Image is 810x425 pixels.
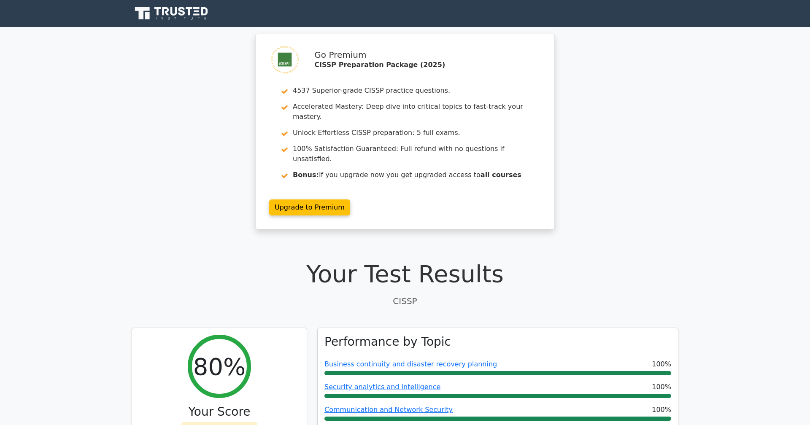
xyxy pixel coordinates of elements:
[324,406,453,414] a: Communication and Network Security
[132,260,678,288] h1: Your Test Results
[324,360,497,368] a: Business continuity and disaster recovery planning
[652,359,671,369] span: 100%
[652,405,671,415] span: 100%
[269,199,350,215] a: Upgrade to Premium
[193,352,246,381] h2: 80%
[132,295,678,307] p: CISSP
[139,405,300,419] h3: Your Score
[652,382,671,392] span: 100%
[324,335,451,349] h3: Performance by Topic
[324,383,440,391] a: Security analytics and intelligence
